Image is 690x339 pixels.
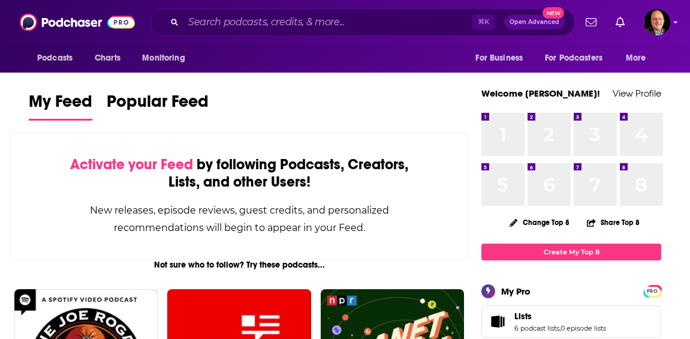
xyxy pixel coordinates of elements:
[626,50,646,67] span: More
[502,215,577,230] button: Change Top 8
[95,50,120,67] span: Charts
[183,13,472,32] input: Search podcasts, credits, & more...
[561,324,606,332] a: 0 episode lists
[581,12,601,32] a: Show notifications dropdown
[501,286,531,297] div: My Pro
[644,9,670,35] button: Show profile menu
[611,12,629,32] a: Show notifications dropdown
[29,91,92,121] a: My Feed
[586,211,640,234] button: Share Top 8
[37,50,73,67] span: Podcasts
[645,286,659,295] a: PRO
[70,202,408,236] div: New releases, episode reviews, guest credits, and personalized recommendations will begin to appe...
[467,47,538,70] button: open menu
[486,313,510,330] a: Lists
[481,244,661,260] a: Create My Top 8
[644,9,670,35] span: Logged in as pgorman
[10,260,469,270] div: Not sure who to follow? Try these podcasts...
[481,305,661,338] span: Lists
[87,47,128,70] a: Charts
[107,91,209,119] span: Popular Feed
[545,50,602,67] span: For Podcasters
[142,50,185,67] span: Monitoring
[150,8,575,36] div: Search podcasts, credits, & more...
[537,47,620,70] button: open menu
[514,311,532,322] span: Lists
[29,47,88,70] button: open menu
[20,11,135,34] img: Podchaser - Follow, Share and Rate Podcasts
[481,88,600,99] a: Welcome [PERSON_NAME]!
[645,287,659,296] span: PRO
[134,47,200,70] button: open menu
[472,14,495,30] span: ⌘ K
[617,47,661,70] button: open menu
[543,7,564,19] span: New
[644,9,670,35] img: User Profile
[107,91,209,121] a: Popular Feed
[70,156,408,191] div: by following Podcasts, Creators, Lists, and other Users!
[29,91,92,119] span: My Feed
[613,88,661,99] a: View Profile
[514,324,559,332] a: 6 podcast lists
[559,324,561,332] span: ,
[70,155,193,173] span: Activate your Feed
[475,50,523,67] span: For Business
[514,311,606,322] a: Lists
[510,19,559,25] span: Open Advanced
[504,15,565,29] button: Open AdvancedNew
